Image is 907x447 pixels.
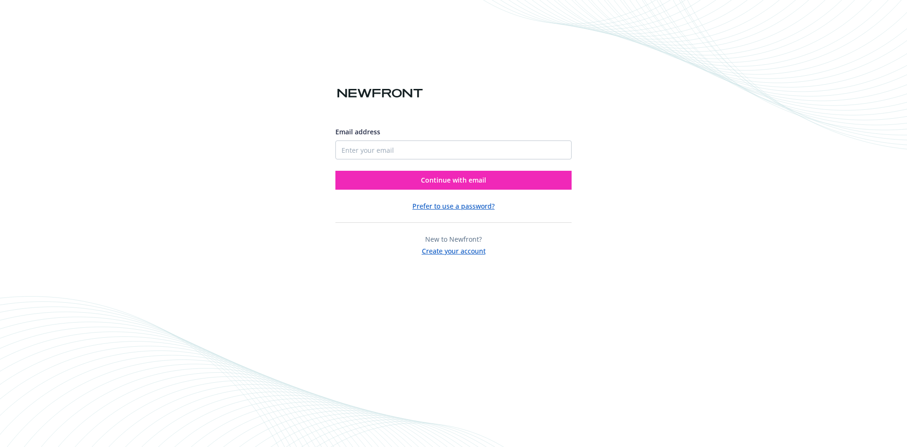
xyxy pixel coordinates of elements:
span: Continue with email [421,175,486,184]
input: Enter your email [335,140,572,159]
button: Prefer to use a password? [412,201,495,211]
button: Create your account [422,244,486,256]
img: Newfront logo [335,85,425,102]
button: Continue with email [335,171,572,190]
span: Email address [335,127,380,136]
span: New to Newfront? [425,235,482,244]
